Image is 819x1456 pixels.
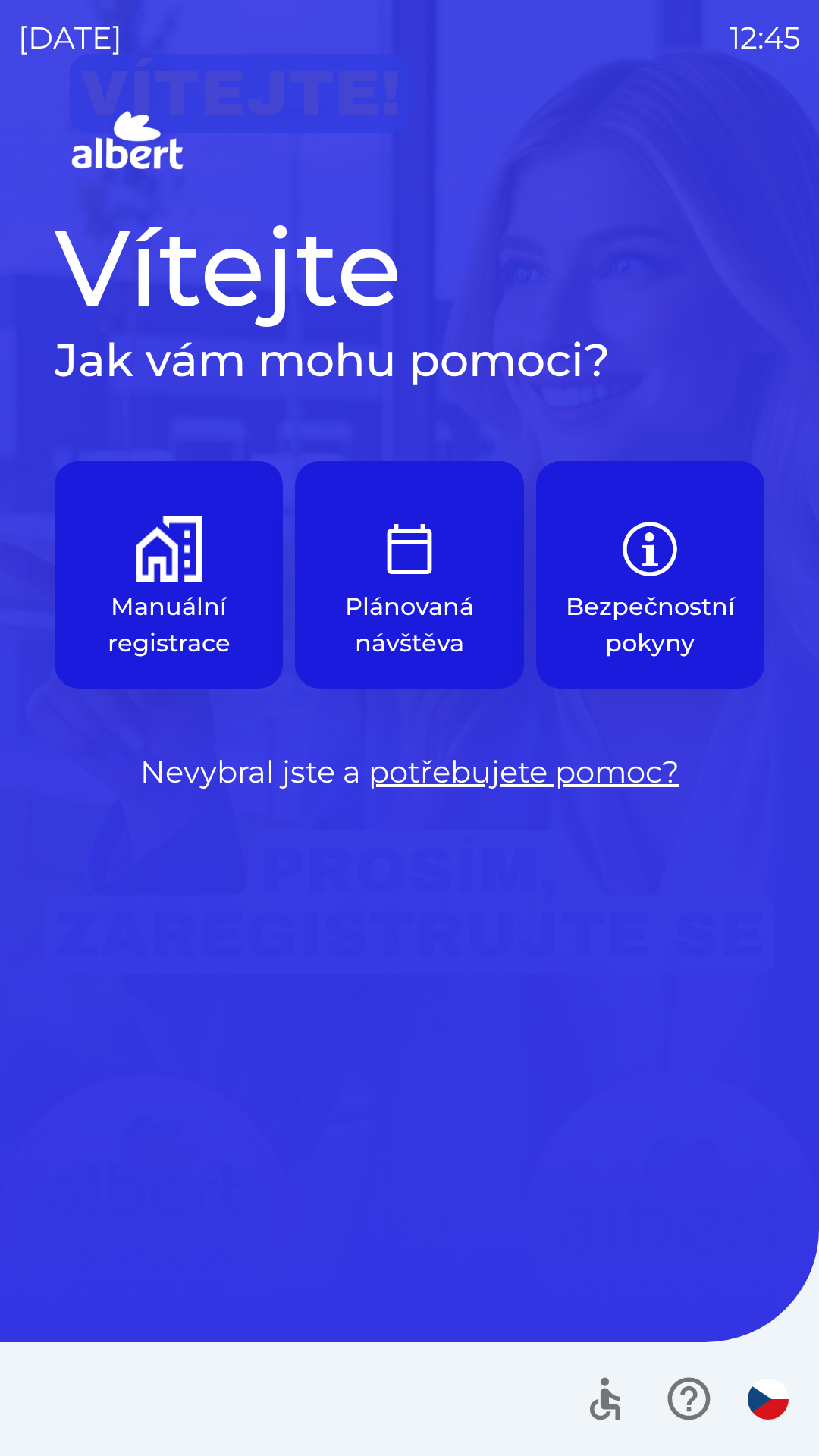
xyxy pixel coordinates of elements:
[55,749,764,795] p: Nevybral jste a
[55,332,764,388] h2: Jak vám mohu pomoci?
[136,516,202,582] img: d73f94ca-8ab6-4a86-aa04-b3561b69ae4e.png
[55,203,764,332] h1: Vítejte
[748,1379,789,1420] img: cs flag
[55,106,764,179] img: Logo
[617,516,683,582] img: b85e123a-dd5f-4e82-bd26-90b222bbbbcf.png
[376,516,443,582] img: e9efe3d3-6003-445a-8475-3fd9a2e5368f.png
[566,588,735,661] p: Bezpečnostní pokyny
[18,15,122,61] p: [DATE]
[369,753,679,790] a: potřebujete pomoc?
[331,588,487,661] p: Plánovaná návštěva
[730,15,801,61] p: 12:45
[55,461,283,689] button: Manuální registrace
[536,461,764,689] button: Bezpečnostní pokyny
[295,461,523,689] button: Plánovaná návštěva
[91,588,246,661] p: Manuální registrace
